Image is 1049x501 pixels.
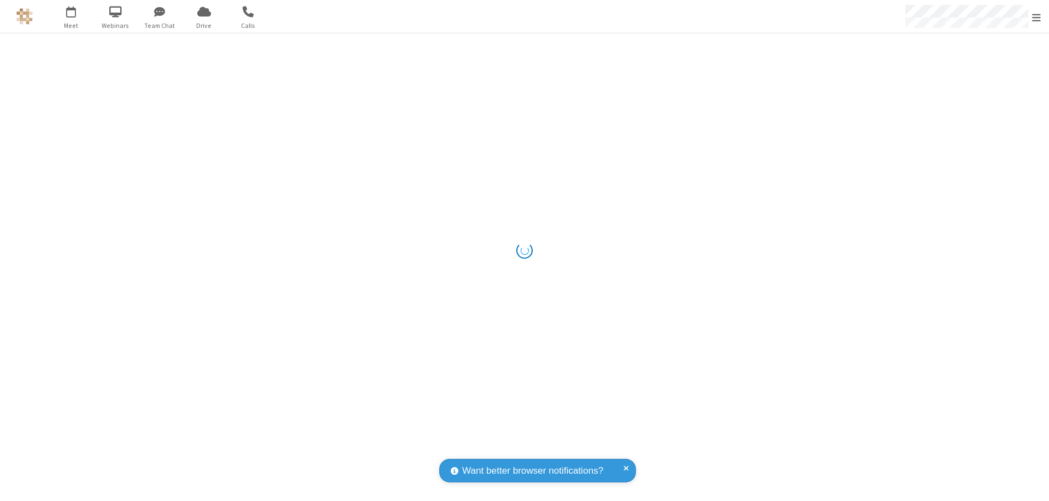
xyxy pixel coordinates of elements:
[16,8,33,25] img: QA Selenium DO NOT DELETE OR CHANGE
[139,21,180,31] span: Team Chat
[184,21,225,31] span: Drive
[462,464,603,478] span: Want better browser notifications?
[51,21,92,31] span: Meet
[95,21,136,31] span: Webinars
[228,21,269,31] span: Calls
